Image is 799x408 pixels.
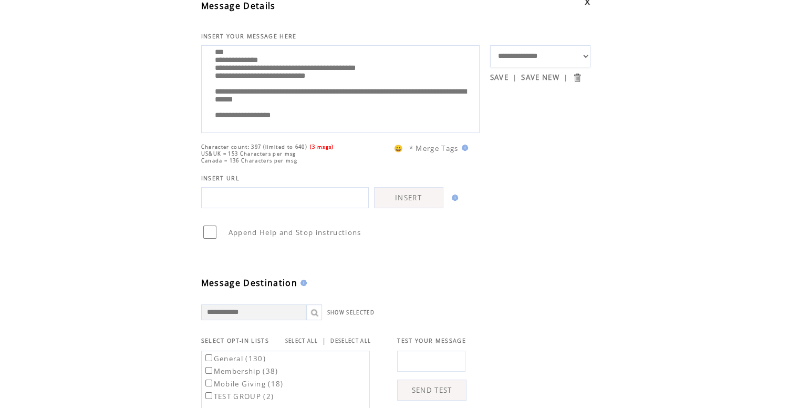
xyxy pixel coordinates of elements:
span: * Merge Tags [409,144,459,153]
a: SEND TEST [397,380,466,401]
img: help.gif [449,195,458,201]
input: Membership (38) [205,367,212,374]
input: Submit [572,73,582,83]
span: | [322,336,326,345]
input: Mobile Giving (18) [205,380,212,386]
span: INSERT YOUR MESSAGE HERE [201,33,297,40]
span: | [564,73,568,82]
label: General (130) [203,354,266,363]
span: Message Destination [201,277,297,289]
input: General (130) [205,354,212,361]
img: help.gif [459,145,468,151]
a: SAVE [490,73,509,82]
img: help.gif [297,280,307,286]
a: SHOW SELECTED [327,309,375,316]
a: DESELECT ALL [330,338,371,344]
span: Append Help and Stop instructions [229,228,361,237]
span: (3 msgs) [310,144,334,150]
span: 😀 [394,144,403,153]
span: SELECT OPT-IN LISTS [201,337,269,344]
span: | [513,73,517,82]
span: Canada = 136 Characters per msg [201,157,297,164]
label: TEST GROUP (2) [203,392,274,401]
span: US&UK = 153 Characters per msg [201,150,296,157]
span: INSERT URL [201,175,240,182]
span: Character count: 397 (limited to 640) [201,144,307,150]
a: SAVE NEW [521,73,559,82]
a: SELECT ALL [285,338,318,344]
span: TEST YOUR MESSAGE [397,337,466,344]
input: TEST GROUP (2) [205,392,212,399]
a: INSERT [374,187,443,208]
label: Membership (38) [203,366,278,376]
label: Mobile Giving (18) [203,379,284,389]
